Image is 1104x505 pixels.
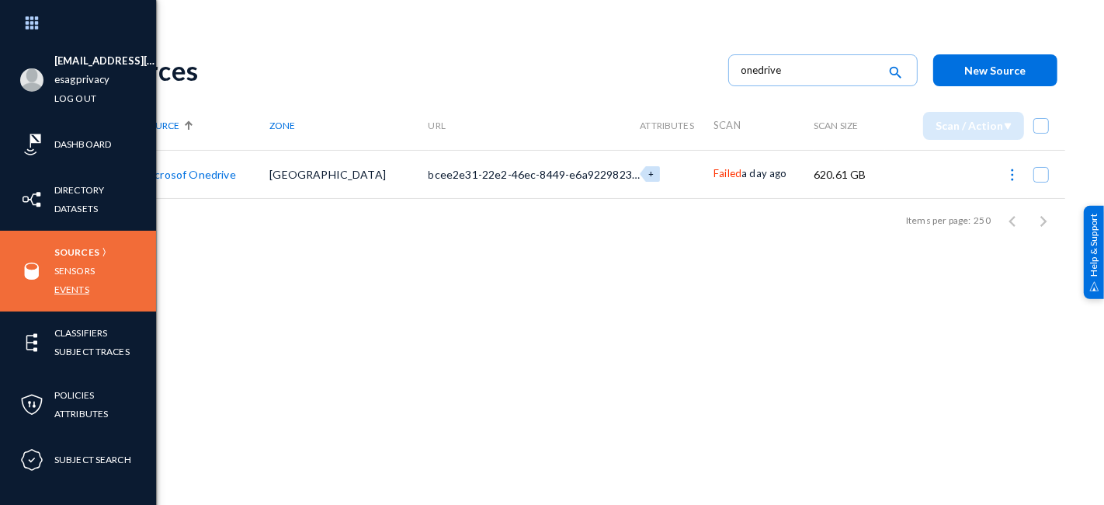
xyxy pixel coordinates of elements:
span: New Source [965,64,1026,77]
span: bcee2e31-22e2-46ec-8449-e6a922982362 [429,168,645,181]
span: URL [429,120,446,131]
button: New Source [933,54,1057,86]
span: Scan [713,119,741,131]
a: Policies [54,386,94,404]
span: Failed [713,167,741,179]
img: icon-more.svg [1005,167,1020,183]
a: Datasets [54,200,98,218]
span: + [648,169,654,179]
a: Attributes [54,405,108,423]
a: Sources [54,243,99,261]
img: app launcher [9,6,55,40]
a: Subject Traces [54,343,130,360]
img: help_support.svg [1089,281,1099,291]
td: [GEOGRAPHIC_DATA] [269,150,428,198]
input: Filter [741,58,878,82]
a: Events [54,280,89,298]
a: Subject Search [54,451,131,468]
div: Source [143,120,269,131]
div: Sources [102,54,713,86]
div: Help & Support [1084,206,1104,299]
td: 620.61 GB [814,150,885,198]
img: icon-inventory.svg [20,188,43,211]
a: Classifiers [54,324,107,342]
div: Zone [269,120,428,131]
span: Source [143,120,179,131]
a: esagprivacy [54,71,109,89]
div: 250 [974,214,991,228]
img: icon-risk-sonar.svg [20,133,43,156]
a: Sensors [54,262,95,280]
span: Scan Size [814,120,858,131]
img: icon-compliance.svg [20,448,43,472]
div: Items per page: [906,214,970,228]
img: blank-profile-picture.png [20,68,43,92]
span: Attributes [640,120,694,131]
span: a day ago [741,167,786,179]
img: icon-sources.svg [20,259,43,283]
button: Previous page [997,205,1028,236]
a: Log out [54,89,96,107]
button: Next page [1028,205,1059,236]
mat-icon: search [887,63,905,84]
span: Zone [269,120,295,131]
li: [EMAIL_ADDRESS][DOMAIN_NAME] [54,52,156,71]
img: icon-elements.svg [20,331,43,354]
img: icon-policies.svg [20,393,43,416]
a: Dashboard [54,135,111,153]
a: Directory [54,181,104,199]
a: Microsof Onedrive [143,168,236,181]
